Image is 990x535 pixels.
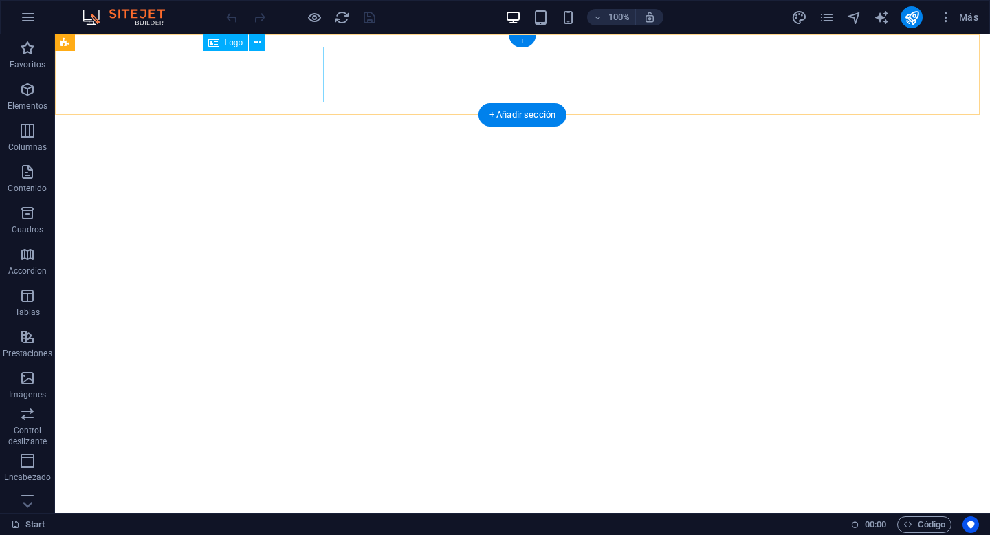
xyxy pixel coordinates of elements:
[874,10,890,25] i: AI Writer
[225,39,243,47] span: Logo
[8,183,47,194] p: Contenido
[8,142,47,153] p: Columnas
[850,516,887,533] h6: Tiempo de la sesión
[333,9,350,25] button: reload
[873,9,890,25] button: text_generator
[79,9,182,25] img: Editor Logo
[478,103,566,127] div: + Añadir sección
[8,265,47,276] p: Accordion
[865,516,886,533] span: 00 00
[643,11,656,23] i: Al redimensionar, ajustar el nivel de zoom automáticamente para ajustarse al dispositivo elegido.
[897,516,951,533] button: Código
[4,472,51,483] p: Encabezado
[791,10,807,25] i: Diseño (Ctrl+Alt+Y)
[934,6,984,28] button: Más
[3,348,52,359] p: Prestaciones
[904,10,920,25] i: Publicar
[11,516,45,533] a: Haz clic para cancelar la selección y doble clic para abrir páginas
[846,9,862,25] button: navigator
[9,389,46,400] p: Imágenes
[15,307,41,318] p: Tablas
[962,516,979,533] button: Usercentrics
[12,224,44,235] p: Cuadros
[8,100,47,111] p: Elementos
[874,519,877,529] span: :
[587,9,636,25] button: 100%
[819,10,835,25] i: Páginas (Ctrl+Alt+S)
[818,9,835,25] button: pages
[509,35,536,47] div: +
[791,9,807,25] button: design
[939,10,978,24] span: Más
[10,59,45,70] p: Favoritos
[901,6,923,28] button: publish
[846,10,862,25] i: Navegador
[608,9,630,25] h6: 100%
[903,516,945,533] span: Código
